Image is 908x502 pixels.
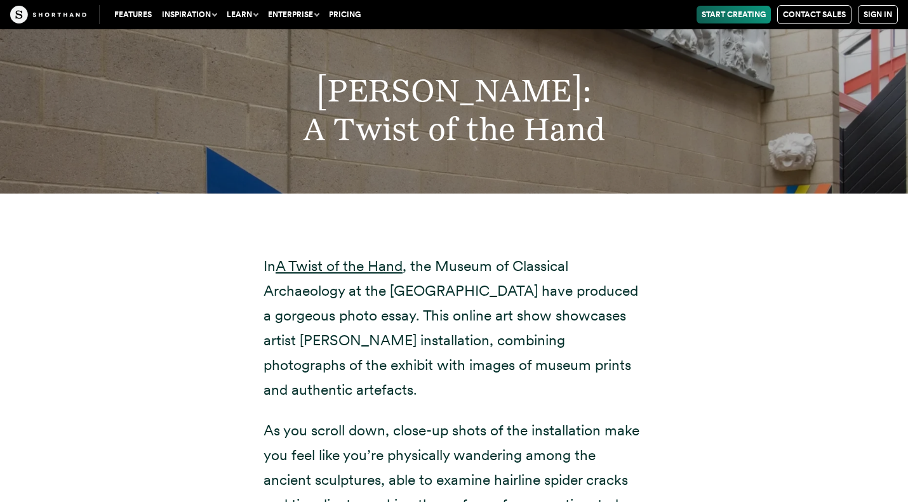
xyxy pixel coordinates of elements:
[264,254,644,403] p: In , the Museum of Classical Archaeology at the [GEOGRAPHIC_DATA] have produced a gorgeous photo ...
[222,6,263,23] button: Learn
[263,6,324,23] button: Enterprise
[276,257,403,275] a: A Twist of the Hand
[858,5,898,24] a: Sign in
[94,71,813,149] h2: [PERSON_NAME]: A Twist of the Hand
[697,6,771,23] a: Start Creating
[157,6,222,23] button: Inspiration
[10,6,86,23] img: The Craft
[777,5,851,24] a: Contact Sales
[109,6,157,23] a: Features
[324,6,366,23] a: Pricing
